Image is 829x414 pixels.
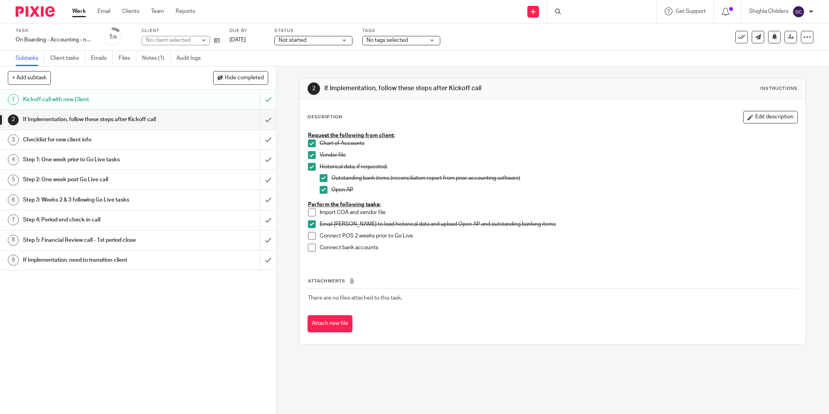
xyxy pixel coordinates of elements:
[260,90,276,109] div: Mark as to do
[16,36,94,44] div: On Boarding - Accounting - new client
[23,214,176,226] h1: Step 4: Period end check-in call
[308,202,381,207] u: Perform the following tasks:
[792,5,805,18] img: svg%3E
[260,230,276,250] div: Mark as done
[229,37,246,43] span: [DATE]
[260,250,276,270] div: Mark as done
[23,254,176,266] h1: If Implementation, need to transition client
[260,150,276,170] div: Mark as done
[8,195,19,205] div: 6
[98,7,110,15] a: Email
[16,6,55,17] img: Pixie
[8,134,19,145] div: 3
[8,154,19,165] div: 4
[23,94,176,105] h1: Kickoff call with new Client
[760,86,798,92] div: Instructions
[308,133,395,138] u: Request the following from client:
[23,194,176,206] h1: Step 3: Weeks 2 & 3 following Go Live tasks
[23,134,176,146] h1: Checklist for new client info
[23,114,176,125] h1: If Implementation, follow these steps after Kickoff call
[320,232,797,240] p: Connect POS 2 weeks prior to Go Live
[260,130,276,150] div: Mark as done
[16,51,44,66] a: Subtasks
[279,37,306,43] span: Not started
[112,35,117,39] small: /9
[142,28,220,34] label: Client
[50,51,85,66] a: Client tasks
[743,111,798,123] button: Edit description
[72,7,86,15] a: Work
[260,170,276,189] div: Mark as done
[752,31,764,43] a: Send new email to La Presa Taqueria
[8,175,19,186] div: 5
[308,82,320,95] div: 2
[142,51,171,66] a: Notes (1)
[768,31,781,43] button: Snooze task
[308,279,345,283] span: Attachments
[8,114,19,125] div: 2
[146,36,197,44] div: No client selected
[320,244,797,252] p: Connect bank accounts
[213,71,268,84] button: Hide completed
[229,28,265,34] label: Due by
[676,9,706,14] span: Get Support
[362,28,440,34] label: Tags
[109,32,117,41] div: 1
[23,174,176,186] h1: Step 2: One week post Go Live call
[151,7,164,15] a: Team
[176,51,206,66] a: Audit logs
[23,154,176,166] h1: Step 1: One week prior to Go Live tasks
[8,94,19,105] div: 1
[16,28,94,34] label: Task
[331,186,797,194] p: Open AP
[214,37,220,43] i: Open client page
[320,139,797,147] p: Chart of Accounts
[320,209,797,216] p: Import COA and vendor file
[8,255,19,266] div: 9
[8,214,19,225] div: 7
[260,190,276,210] div: Mark as done
[274,28,352,34] label: Status
[320,220,797,228] p: Email [PERSON_NAME] to load historical data and upload Open AP and outstanding banking items
[324,84,569,93] h1: If Implementation, follow these steps after Kickoff call
[23,234,176,246] h1: Step 5: Financial Review call - 1st period close
[119,51,136,66] a: Files
[176,7,195,15] a: Reports
[320,151,797,159] p: Vendor file
[91,51,113,66] a: Emails
[8,235,19,246] div: 8
[308,114,342,120] p: Description
[308,295,402,301] span: There are no files attached to this task.
[308,315,352,333] button: Attach new file
[122,7,139,15] a: Clients
[260,210,276,230] div: Mark as done
[320,163,797,171] p: Historical data, if requested.
[749,7,788,15] p: Shighla Childers
[785,31,797,43] a: Reassign task
[366,37,408,43] span: No tags selected
[331,174,797,182] p: Outstanding bank items (reconciliation report from prior accounting software)
[260,110,276,129] div: Mark as done
[225,75,264,81] span: Hide completed
[8,71,51,84] button: + Add subtask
